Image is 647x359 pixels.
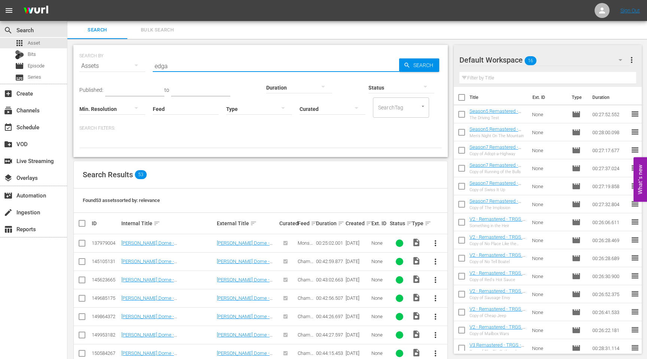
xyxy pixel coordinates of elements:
[4,157,13,166] span: Live Streaming
[410,58,439,72] span: Search
[371,295,388,301] div: None
[529,105,569,123] td: None
[346,277,369,283] div: [DATE]
[4,140,13,149] span: VOD
[316,259,343,264] div: 00:42:59.877
[412,311,421,320] span: Video
[567,87,588,108] th: Type
[525,53,537,69] span: 16
[217,219,277,228] div: External Title
[426,271,444,289] button: more_vert
[631,271,640,280] span: reorder
[121,295,207,307] a: [PERSON_NAME] Dome - [GEOGRAPHIC_DATA] MO - Season 2014
[217,314,273,331] a: [PERSON_NAME] Dome - [GEOGRAPHIC_DATA] MO - Racing - Season 2010
[4,6,13,15] span: menu
[298,295,313,312] span: Championship Series
[92,240,119,246] div: 137979004
[371,240,388,246] div: None
[390,219,410,228] div: Status
[217,240,273,257] a: [PERSON_NAME] Dome - [GEOGRAPHIC_DATA], [GEOGRAPHIC_DATA]
[529,123,569,141] td: None
[470,270,525,281] a: V2 - Remastered - TRGS - S14E01 - Red's Hot Sauce
[631,307,640,316] span: reorder
[470,295,526,300] div: Copy of Sausage Envy
[79,55,145,76] div: Assets
[15,73,24,82] span: Series
[4,106,13,115] span: Channels
[589,105,631,123] td: 00:27:52.552
[298,219,314,228] div: Feed
[79,125,442,132] p: Search Filters:
[529,141,569,159] td: None
[316,219,343,228] div: Duration
[529,249,569,267] td: None
[589,195,631,213] td: 00:27:32.804
[121,277,207,288] a: [PERSON_NAME] Dome - [GEOGRAPHIC_DATA] MO - Season 2016
[217,295,273,312] a: [PERSON_NAME] Dome - [GEOGRAPHIC_DATA] MO - Season 2014
[92,314,119,319] div: 149864372
[4,225,13,234] span: Reports
[572,326,581,335] span: Episode
[371,220,388,226] div: Ext. ID
[28,51,36,58] span: Bits
[529,177,569,195] td: None
[470,259,526,264] div: Copy of No Tell Boatel
[425,220,431,227] span: sort
[470,349,526,354] div: Copy of The Big Outboard
[217,259,273,275] a: [PERSON_NAME] Dome - [GEOGRAPHIC_DATA] MO - Season 2015
[634,157,647,202] button: Open Feedback Widget
[72,26,123,34] span: Search
[399,58,439,72] button: Search
[431,331,440,340] span: more_vert
[470,205,526,210] div: Copy of The Implosion
[529,231,569,249] td: None
[250,220,257,227] span: sort
[366,220,373,227] span: sort
[92,332,119,338] div: 149953182
[572,308,581,317] span: Episode
[92,277,119,283] div: 145623665
[631,217,640,226] span: reorder
[572,254,581,263] span: Episode
[589,177,631,195] td: 00:27:19.858
[28,39,40,47] span: Asset
[627,51,636,69] button: more_vert
[412,293,421,302] span: Video
[154,220,160,227] span: sort
[316,240,343,246] div: 00:25:02.001
[631,163,640,172] span: reorder
[470,115,526,120] div: The Driving Test
[470,198,521,215] a: Season7 Remastered - TRGS - S07E03 - The Implosion
[412,330,421,339] span: Video
[470,252,525,263] a: V2 - Remastered - TRGS - S15E04 - No Tell Boatel
[470,223,526,228] div: Something in the Heir
[346,240,369,246] div: [DATE]
[589,141,631,159] td: 00:27:17.677
[132,26,183,34] span: Bulk Search
[426,308,444,326] button: more_vert
[631,235,640,244] span: reorder
[79,87,103,93] span: Published:
[412,256,421,265] span: Video
[631,289,640,298] span: reorder
[589,123,631,141] td: 00:28:00.098
[572,182,581,191] span: Episode
[572,290,581,299] span: Episode
[529,285,569,303] td: None
[470,126,521,143] a: Season5 Remastered - TRGS - S05E01 - Men's Night On The Mountain
[431,294,440,303] span: more_vert
[121,240,214,251] a: [PERSON_NAME] Dome - [GEOGRAPHIC_DATA], [GEOGRAPHIC_DATA]
[83,170,133,179] span: Search Results
[217,277,273,294] a: [PERSON_NAME] Dome - [GEOGRAPHIC_DATA] MO - Season 2016
[529,303,569,321] td: None
[121,314,213,331] a: [PERSON_NAME] Dome - [GEOGRAPHIC_DATA] MO - Racing - Season 2010
[620,7,640,13] a: Sign Out
[316,314,343,319] div: 00:44:26.697
[470,151,526,156] div: Copy of Adopt-a-Highway
[121,332,213,349] a: [PERSON_NAME] Dome - [GEOGRAPHIC_DATA] [GEOGRAPHIC_DATA] - Freestyle - Season 2010
[346,314,369,319] div: [DATE]
[135,170,147,179] span: 53
[346,295,369,301] div: [DATE]
[589,321,631,339] td: 00:26:22.181
[426,289,444,307] button: more_vert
